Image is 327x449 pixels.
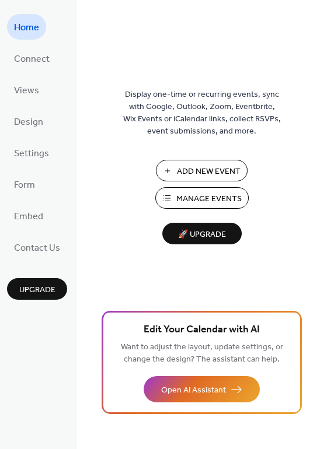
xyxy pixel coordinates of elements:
button: 🚀 Upgrade [162,223,242,244]
span: Design [14,113,43,132]
a: Design [7,108,50,134]
span: Contact Us [14,239,60,258]
span: Edit Your Calendar with AI [144,322,260,338]
a: Form [7,171,42,197]
button: Add New Event [156,160,248,181]
span: Home [14,19,39,37]
a: Settings [7,140,56,166]
span: Add New Event [177,166,241,178]
a: Contact Us [7,234,67,260]
a: Embed [7,203,50,229]
span: Embed [14,208,43,226]
span: 🚀 Upgrade [169,227,235,243]
span: Want to adjust the layout, update settings, or change the design? The assistant can help. [121,339,283,367]
span: Form [14,176,35,195]
button: Upgrade [7,278,67,300]
span: Display one-time or recurring events, sync with Google, Outlook, Zoom, Eventbrite, Wix Events or ... [123,89,281,138]
a: Connect [7,45,57,71]
a: Home [7,14,46,40]
span: Upgrade [19,284,55,296]
span: Connect [14,50,50,69]
span: Open AI Assistant [161,384,226,397]
a: Views [7,77,46,103]
button: Manage Events [155,187,249,209]
span: Settings [14,145,49,163]
button: Open AI Assistant [144,376,260,402]
span: Manage Events [176,193,242,205]
span: Views [14,82,39,100]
